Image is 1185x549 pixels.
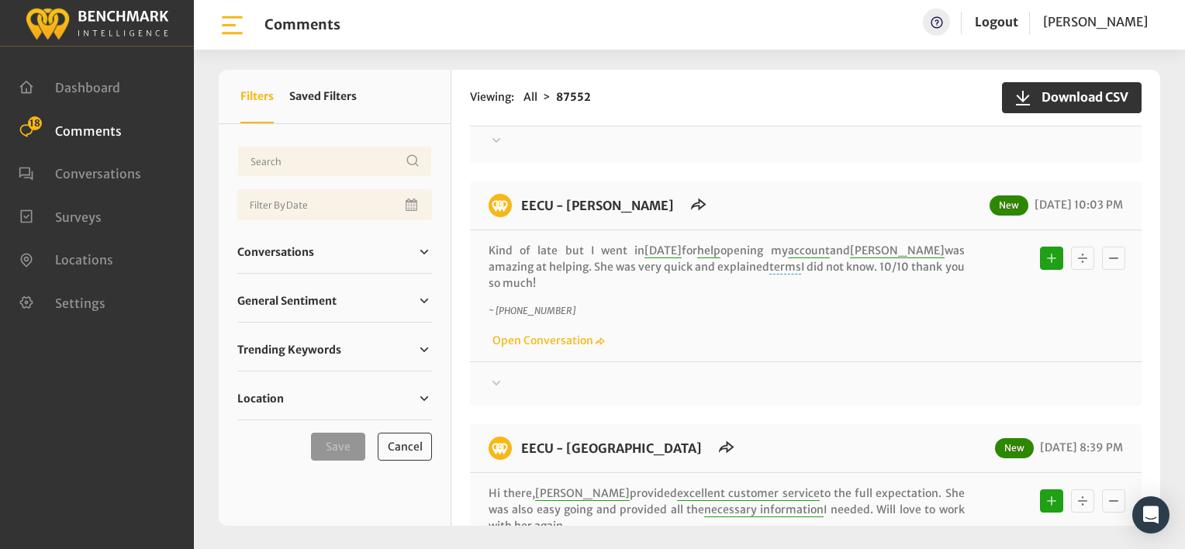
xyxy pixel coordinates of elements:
[55,295,105,310] span: Settings
[55,166,141,181] span: Conversations
[697,243,720,258] span: help
[237,240,432,264] a: Conversations
[489,333,605,347] a: Open Conversation
[19,78,120,94] a: Dashboard
[788,243,830,258] span: account
[19,164,141,180] a: Conversations
[644,243,682,258] span: [DATE]
[1043,14,1148,29] span: [PERSON_NAME]
[1043,9,1148,36] a: [PERSON_NAME]
[237,244,314,261] span: Conversations
[55,123,122,138] span: Comments
[240,70,274,123] button: Filters
[237,387,432,410] a: Location
[19,250,113,266] a: Locations
[512,437,711,460] h6: EECU - Clovis Old Town
[1132,496,1169,533] div: Open Intercom Messenger
[219,12,246,39] img: bar
[28,116,42,130] span: 18
[470,89,514,105] span: Viewing:
[55,252,113,268] span: Locations
[975,9,1018,36] a: Logout
[237,342,341,358] span: Trending Keywords
[489,437,512,460] img: benchmark
[556,90,591,104] strong: 87552
[19,294,105,309] a: Settings
[677,486,819,501] span: excellent customer service
[237,391,284,407] span: Location
[402,189,423,220] button: Open Calendar
[521,198,674,213] a: EECU - [PERSON_NAME]
[512,194,683,217] h6: EECU - Van Ness
[489,194,512,217] img: benchmark
[1032,88,1128,106] span: Download CSV
[990,195,1028,216] span: New
[1036,485,1129,516] div: Basic example
[237,289,432,312] a: General Sentiment
[489,485,965,534] p: Hi there, provided to the full expectation. She was also easy going and provided all the I needed...
[850,243,945,258] span: [PERSON_NAME]
[535,486,630,501] span: [PERSON_NAME]
[264,16,340,33] h1: Comments
[19,208,102,223] a: Surveys
[237,338,432,361] a: Trending Keywords
[289,70,357,123] button: Saved Filters
[1036,243,1129,274] div: Basic example
[704,502,824,517] span: necessary information
[237,293,337,309] span: General Sentiment
[975,14,1018,29] a: Logout
[19,122,122,137] a: Comments 18
[489,305,575,316] i: ~ [PHONE_NUMBER]
[523,90,537,104] span: All
[378,433,432,461] button: Cancel
[769,260,801,274] span: terms
[237,189,432,220] input: Date range input field
[55,209,102,224] span: Surveys
[521,440,702,456] a: EECU - [GEOGRAPHIC_DATA]
[1031,198,1123,212] span: [DATE] 10:03 PM
[1036,440,1123,454] span: [DATE] 8:39 PM
[237,146,432,177] input: Username
[995,438,1034,458] span: New
[1002,82,1142,113] button: Download CSV
[489,243,965,292] p: Kind of late but I went in for opening my and was amazing at helping. She was very quick and expl...
[55,80,120,95] span: Dashboard
[25,4,169,42] img: benchmark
